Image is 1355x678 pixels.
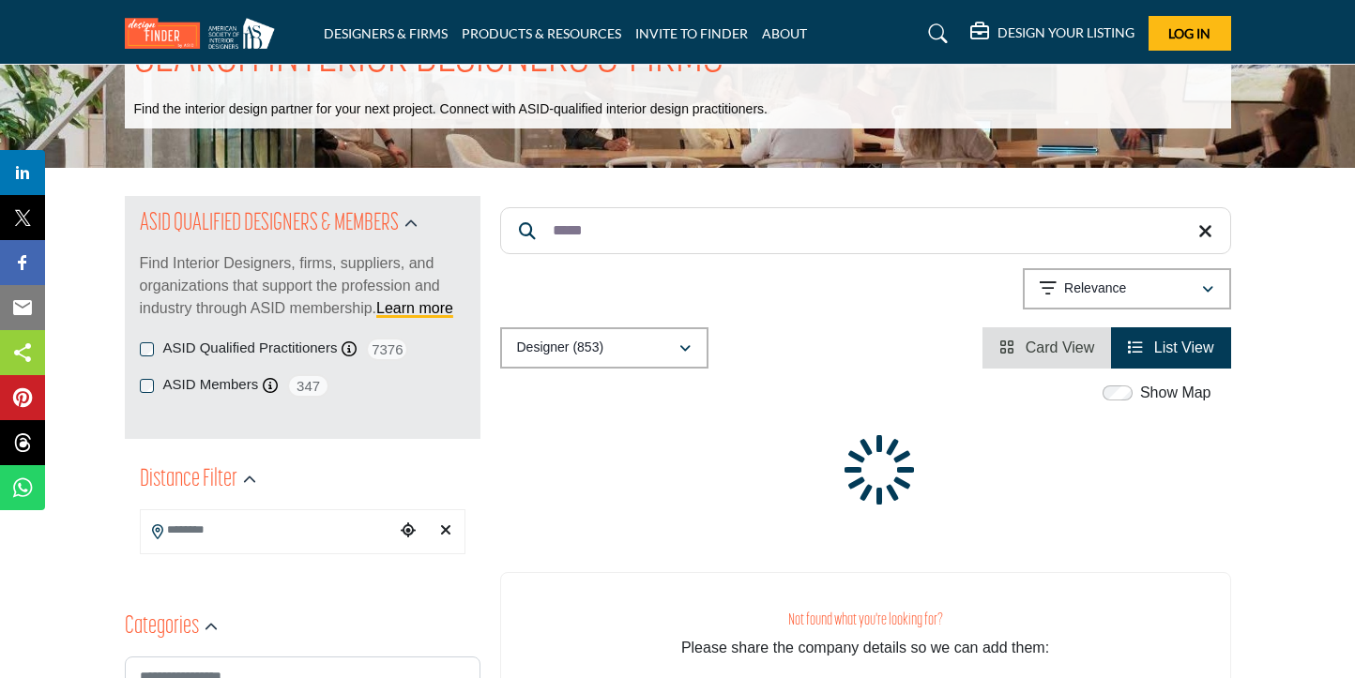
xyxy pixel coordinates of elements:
div: Clear search location [432,511,460,551]
span: Card View [1026,339,1095,355]
p: Relevance [1064,279,1126,298]
input: ASID Members checkbox [140,379,154,393]
a: View List [1128,339,1213,355]
button: Log In [1149,16,1231,51]
li: List View [1111,327,1230,369]
a: ABOUT [762,25,807,41]
a: INVITE TO FINDER [635,25,748,41]
h2: Distance Filter [140,463,237,497]
input: Search Location [141,512,394,549]
a: DESIGNERS & FIRMS [324,25,448,41]
span: 7376 [366,338,408,361]
p: Find Interior Designers, firms, suppliers, and organizations that support the profession and indu... [140,252,465,320]
a: Learn more [376,300,453,316]
p: Designer (853) [517,339,604,357]
label: Show Map [1140,382,1211,404]
h2: ASID QUALIFIED DESIGNERS & MEMBERS [140,207,399,241]
li: Card View [982,327,1111,369]
a: View Card [999,339,1094,355]
div: DESIGN YOUR LISTING [970,23,1134,45]
h3: Not found what you're looking for? [539,610,1193,630]
img: Site Logo [125,18,284,49]
button: Designer (853) [500,327,708,369]
a: PRODUCTS & RESOURCES [462,25,621,41]
input: Search Keyword [500,207,1231,254]
span: List View [1154,339,1214,355]
span: Log In [1168,25,1210,41]
a: Search [910,19,960,49]
h2: Categories [125,610,199,644]
p: Find the interior design partner for your next project. Connect with ASID-qualified interior desi... [134,100,768,119]
span: Please share the company details so we can add them: [681,640,1049,655]
label: ASID Members [163,374,259,396]
div: Choose your current location [394,511,422,551]
label: ASID Qualified Practitioners [163,338,338,359]
h5: DESIGN YOUR LISTING [997,24,1134,41]
span: 347 [287,374,329,398]
input: ASID Qualified Practitioners checkbox [140,342,154,356]
button: Relevance [1023,268,1231,309]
